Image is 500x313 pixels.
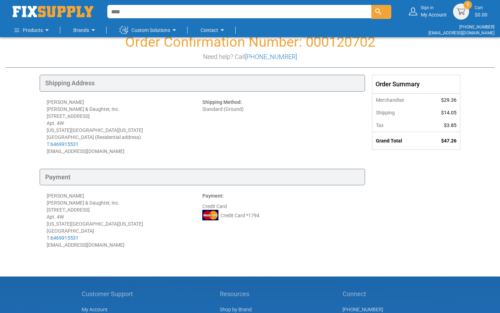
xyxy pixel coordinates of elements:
[73,23,97,37] a: Brands
[47,192,202,248] div: [PERSON_NAME] [PERSON_NAME] & Daughter, Inc. [STREET_ADDRESS] Apt. 4W [US_STATE][GEOGRAPHIC_DATA]...
[343,307,383,312] a: [PHONE_NUMBER]
[372,93,426,106] th: Merchandise
[202,192,358,248] div: Credit Card
[82,291,137,298] h5: Customer Support
[120,23,178,37] a: Custom Solutions
[6,34,494,50] h1: Order Confirmation Number: 000120702
[441,138,457,144] span: $47.26
[47,99,202,155] div: [PERSON_NAME] [PERSON_NAME] & Daughter, Inc. [STREET_ADDRESS] Apt. 4W [US_STATE][GEOGRAPHIC_DATA]...
[467,2,469,8] span: 0
[372,119,426,132] th: Tax
[6,53,494,60] h3: Need help? Call
[82,307,108,312] span: My Account
[441,110,457,115] span: $14.05
[201,23,227,37] a: Contact
[202,210,218,220] img: MC
[475,12,487,18] span: $0.00
[441,97,457,103] span: $29.36
[372,106,426,119] th: Shipping
[428,31,494,35] a: [EMAIL_ADDRESS][DOMAIN_NAME]
[50,141,79,147] a: 6469915531
[421,5,447,18] div: My Account
[220,291,259,298] h5: Resources
[40,75,365,92] div: Shipping Address
[444,122,457,128] span: $3.85
[202,99,358,155] div: Standard (Ground)
[14,23,51,37] a: Products
[13,6,93,17] img: Fix Industrial Supply
[202,193,224,199] strong: Payment:
[343,291,418,298] h5: Connect
[376,138,402,144] strong: Grand Total
[421,5,447,11] small: Sign in
[13,6,93,17] a: store logo
[202,99,242,105] strong: Shipping Method:
[50,235,79,241] a: 6469915531
[220,307,252,312] a: Shop by Brand
[40,169,365,186] div: Payment
[245,53,297,60] a: [PHONE_NUMBER]
[221,212,259,219] span: Credit Card *1794
[372,75,460,93] div: Order Summary
[475,5,487,11] small: Cart
[459,25,494,29] a: [PHONE_NUMBER]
